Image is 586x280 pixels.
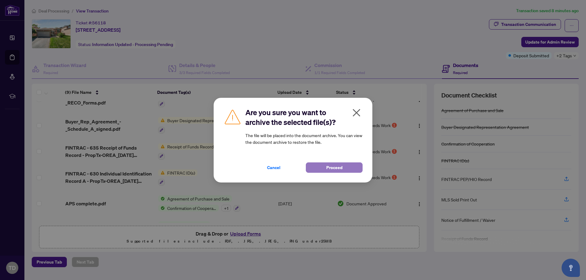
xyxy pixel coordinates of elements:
span: Proceed [326,163,342,172]
button: Proceed [306,162,363,173]
button: Open asap [562,259,580,277]
span: Cancel [267,163,280,172]
button: Cancel [245,162,302,173]
span: close [352,108,361,118]
img: Caution Icon [223,108,242,126]
h2: Are you sure you want to archive the selected file(s)? [245,108,363,127]
article: The file will be placed into the document archive. You can view the document archive to restore t... [245,132,363,145]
